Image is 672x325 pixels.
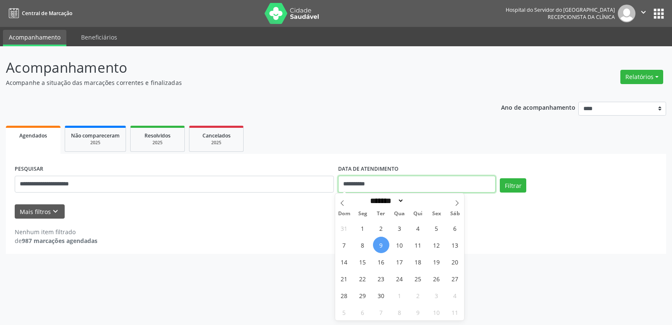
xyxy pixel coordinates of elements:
[336,237,352,253] span: Setembro 7, 2025
[428,304,445,320] span: Outubro 10, 2025
[354,254,371,270] span: Setembro 15, 2025
[338,163,399,176] label: DATA DE ATENDIMENTO
[446,211,464,217] span: Sáb
[354,304,371,320] span: Outubro 6, 2025
[22,10,72,17] span: Central de Marcação
[410,254,426,270] span: Setembro 18, 2025
[336,304,352,320] span: Outubro 5, 2025
[75,30,123,45] a: Beneficiários
[390,211,409,217] span: Qua
[428,254,445,270] span: Setembro 19, 2025
[391,237,408,253] span: Setembro 10, 2025
[639,8,648,17] i: 
[635,5,651,22] button: 
[506,6,615,13] div: Hospital do Servidor do [GEOGRAPHIC_DATA]
[51,207,60,216] i: keyboard_arrow_down
[373,304,389,320] span: Outubro 7, 2025
[15,163,43,176] label: PESQUISAR
[3,30,66,46] a: Acompanhamento
[354,270,371,287] span: Setembro 22, 2025
[447,237,463,253] span: Setembro 13, 2025
[428,237,445,253] span: Setembro 12, 2025
[404,196,432,205] input: Year
[391,270,408,287] span: Setembro 24, 2025
[428,220,445,236] span: Setembro 5, 2025
[6,57,468,78] p: Acompanhamento
[336,220,352,236] span: Agosto 31, 2025
[354,287,371,304] span: Setembro 29, 2025
[373,254,389,270] span: Setembro 16, 2025
[620,70,663,84] button: Relatórios
[410,220,426,236] span: Setembro 4, 2025
[372,211,390,217] span: Ter
[447,270,463,287] span: Setembro 27, 2025
[19,132,47,139] span: Agendados
[410,237,426,253] span: Setembro 11, 2025
[410,287,426,304] span: Outubro 2, 2025
[336,254,352,270] span: Setembro 14, 2025
[447,287,463,304] span: Outubro 4, 2025
[373,237,389,253] span: Setembro 9, 2025
[71,140,120,146] div: 2025
[354,237,371,253] span: Setembro 8, 2025
[391,287,408,304] span: Outubro 1, 2025
[428,287,445,304] span: Outubro 3, 2025
[391,304,408,320] span: Outubro 8, 2025
[501,102,575,112] p: Ano de acompanhamento
[15,227,97,236] div: Nenhum item filtrado
[367,196,404,205] select: Month
[6,78,468,87] p: Acompanhe a situação das marcações correntes e finalizadas
[447,220,463,236] span: Setembro 6, 2025
[427,211,446,217] span: Sex
[373,287,389,304] span: Setembro 30, 2025
[410,270,426,287] span: Setembro 25, 2025
[651,6,666,21] button: apps
[391,220,408,236] span: Setembro 3, 2025
[373,270,389,287] span: Setembro 23, 2025
[354,220,371,236] span: Setembro 1, 2025
[336,270,352,287] span: Setembro 21, 2025
[391,254,408,270] span: Setembro 17, 2025
[15,204,65,219] button: Mais filtroskeyboard_arrow_down
[618,5,635,22] img: img
[6,6,72,20] a: Central de Marcação
[136,140,178,146] div: 2025
[548,13,615,21] span: Recepcionista da clínica
[353,211,372,217] span: Seg
[428,270,445,287] span: Setembro 26, 2025
[500,178,526,193] button: Filtrar
[409,211,427,217] span: Qui
[202,132,231,139] span: Cancelados
[15,236,97,245] div: de
[22,237,97,245] strong: 987 marcações agendadas
[144,132,171,139] span: Resolvidos
[410,304,426,320] span: Outubro 9, 2025
[335,211,354,217] span: Dom
[336,287,352,304] span: Setembro 28, 2025
[373,220,389,236] span: Setembro 2, 2025
[447,254,463,270] span: Setembro 20, 2025
[195,140,237,146] div: 2025
[447,304,463,320] span: Outubro 11, 2025
[71,132,120,139] span: Não compareceram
